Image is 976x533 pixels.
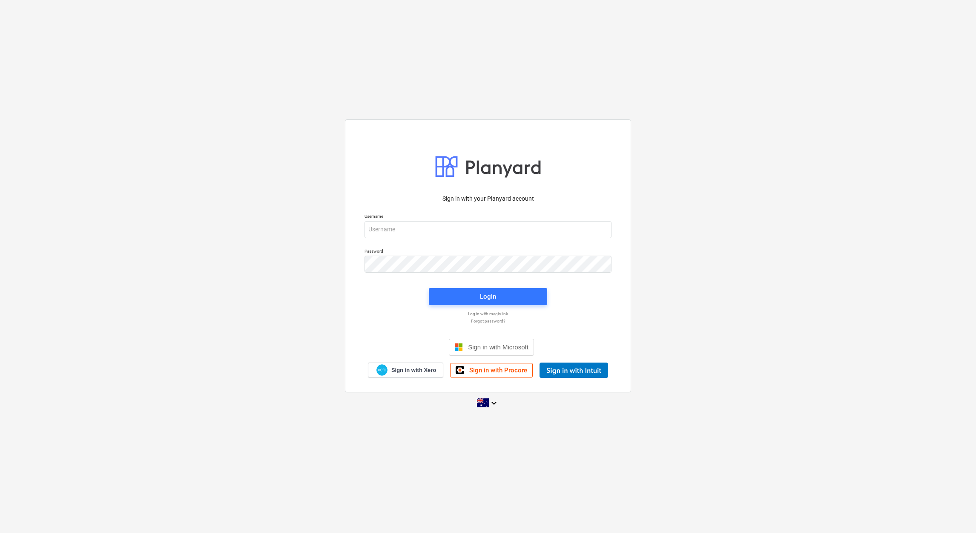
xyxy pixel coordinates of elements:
a: Sign in with Procore [450,363,533,377]
p: Sign in with your Planyard account [365,194,611,203]
a: Sign in with Xero [368,363,444,377]
div: Login [480,291,496,302]
button: Login [429,288,547,305]
a: Forgot password? [360,318,616,324]
span: Sign in with Procore [469,366,527,374]
i: keyboard_arrow_down [489,398,499,408]
a: Log in with magic link [360,311,616,317]
p: Username [365,213,611,221]
img: Xero logo [376,364,388,376]
input: Username [365,221,611,238]
span: Sign in with Microsoft [468,343,528,351]
span: Sign in with Xero [391,366,436,374]
img: Microsoft logo [454,343,463,351]
p: Password [365,248,611,256]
